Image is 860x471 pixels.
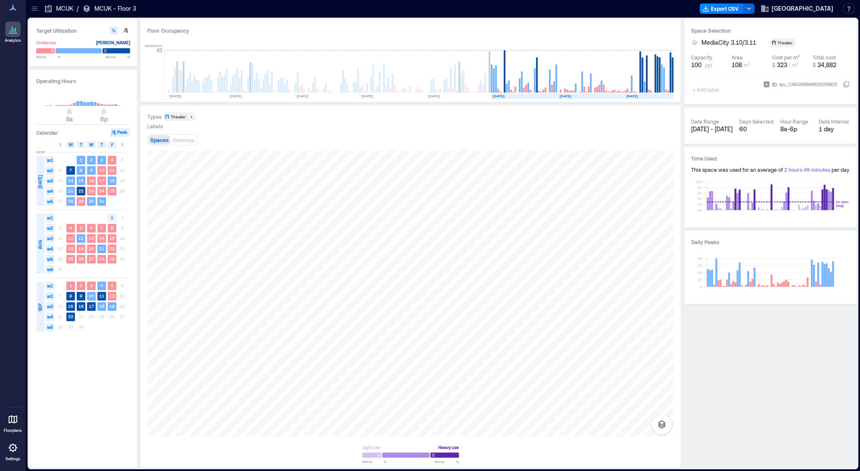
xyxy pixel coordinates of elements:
p: Floorplans [4,428,22,433]
div: Floor Occupancy [147,26,674,35]
div: Hour Range [780,118,808,125]
button: Theater [770,38,806,47]
div: 1 [189,114,194,119]
text: [DATE] [560,94,571,98]
span: M [69,141,73,148]
text: 25 [109,188,115,193]
text: 16 [89,178,94,183]
tspan: 2h [698,202,702,206]
button: Export CSV [700,3,744,14]
text: 8 [80,167,82,173]
text: 15 [68,304,73,309]
div: 60 [739,125,773,133]
text: 8 [111,225,113,230]
tspan: 8h [698,185,702,189]
div: [PERSON_NAME] [96,38,130,47]
text: 14 [68,178,73,183]
h3: Space Selection [691,26,850,35]
a: Analytics [2,19,24,46]
text: 5 [111,283,113,288]
text: 7 [69,167,72,173]
span: S [121,141,124,148]
div: Date Range [691,118,719,125]
p: / [77,4,79,13]
span: w2 [46,292,54,301]
a: Floorplans [1,409,25,436]
span: SEP [37,304,44,311]
span: $ [813,62,816,68]
text: 3 [100,157,103,162]
p: Settings [6,456,20,462]
button: [GEOGRAPHIC_DATA] [758,2,836,15]
text: 6 [90,225,93,230]
text: [DATE] [230,94,242,98]
text: 9 [80,293,82,298]
text: 19 [78,246,84,251]
text: 17 [99,178,104,183]
div: Underuse [36,38,56,47]
span: [DATE] - [DATE] [691,125,732,133]
span: w1 [46,156,54,164]
tspan: 4h [698,196,702,201]
text: 1 [111,215,113,220]
text: 4 [100,283,103,288]
tspan: 0h [698,208,702,212]
text: 8 [69,293,72,298]
text: 4 [111,157,113,162]
text: 11 [109,167,115,173]
text: 3 [90,283,93,288]
tspan: 20 [698,270,702,275]
tspan: 10h [695,180,702,184]
text: [DATE] [493,94,505,98]
text: 7 [100,225,103,230]
span: 2 hours 49 minutes [784,167,830,173]
span: w5 [46,255,54,263]
text: 12 [109,293,115,298]
div: Types [147,113,162,120]
tspan: 0 [700,285,702,289]
text: 21 [68,188,73,193]
tspan: 30 [698,263,702,267]
button: Peak [110,128,130,137]
div: Light use [362,443,380,452]
text: 9 [90,167,93,173]
text: 15 [109,235,115,241]
text: 30 [89,198,94,204]
div: Theater [171,114,186,120]
span: w3 [46,177,54,185]
div: Area [732,54,743,61]
div: Labels [147,123,163,130]
span: $ [772,62,775,68]
text: 13 [89,235,94,241]
span: 100 [691,61,701,69]
span: w4 [46,245,54,253]
h3: Calendar [36,128,58,137]
button: Spaces [149,135,170,145]
span: Below % [36,54,60,59]
span: 323 [777,61,787,68]
span: Above % [434,459,459,464]
span: S [59,141,62,148]
span: [DATE] [37,175,44,189]
h3: Time Used [691,154,850,163]
text: 18 [109,178,115,183]
text: [DATE] [361,94,373,98]
div: Capacity [691,54,712,61]
div: spc_1380296846626259825 [778,80,838,89]
p: MCUK - Floor 3 [94,4,136,13]
text: 11 [68,235,73,241]
span: AUG [37,240,44,249]
button: Heatmap [171,135,196,145]
span: w1 [46,282,54,290]
div: This space was used for an average of per day [691,166,850,173]
text: [DATE] [626,94,638,98]
text: 1 [69,283,72,288]
div: Data Interval [819,118,849,125]
tspan: 10 [698,277,702,282]
span: Heatmap [173,137,195,143]
text: 22 [68,314,73,319]
span: w5 [46,323,54,332]
h3: Target Utilization [36,26,130,35]
text: 5 [80,225,82,230]
text: 10 [89,293,94,298]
